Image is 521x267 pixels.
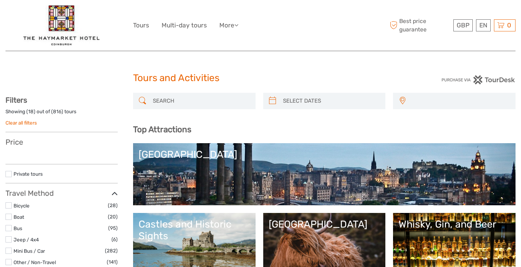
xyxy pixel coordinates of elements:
a: Bus [14,225,22,231]
h3: Price [5,138,118,146]
span: (282) [105,247,118,255]
div: EN [476,19,491,31]
h3: Travel Method [5,189,118,198]
input: SELECT DATES [280,95,382,107]
div: Castles and Historic Sights [139,218,250,242]
input: SEARCH [150,95,252,107]
a: Bicycle [14,203,30,209]
a: Mini Bus / Car [14,248,45,254]
div: [GEOGRAPHIC_DATA] [269,218,380,230]
span: (28) [108,201,118,210]
span: (6) [112,235,118,244]
span: (95) [108,224,118,232]
span: Best price guarantee [388,17,452,33]
img: 2426-e9e67c72-e0e4-4676-a79c-1d31c490165d_logo_big.jpg [23,5,99,45]
a: Private tours [14,171,43,177]
div: Whisky, Gin, and Beer [399,218,510,230]
span: (141) [107,258,118,266]
a: More [219,20,238,31]
strong: Filters [5,96,27,104]
a: Tours [133,20,149,31]
label: 816 [53,108,61,115]
h1: Tours and Activities [133,72,388,84]
div: Showing ( ) out of ( ) tours [5,108,118,119]
img: PurchaseViaTourDesk.png [441,75,516,84]
a: Boat [14,214,24,220]
a: Clear all filters [5,120,37,126]
div: [GEOGRAPHIC_DATA] [139,149,510,160]
span: 0 [506,22,512,29]
a: Jeep / 4x4 [14,237,39,243]
a: Multi-day tours [162,20,207,31]
a: [GEOGRAPHIC_DATA] [139,149,510,200]
b: Top Attractions [133,125,191,134]
a: Other / Non-Travel [14,259,56,265]
label: 18 [28,108,34,115]
span: (20) [108,213,118,221]
span: GBP [457,22,469,29]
